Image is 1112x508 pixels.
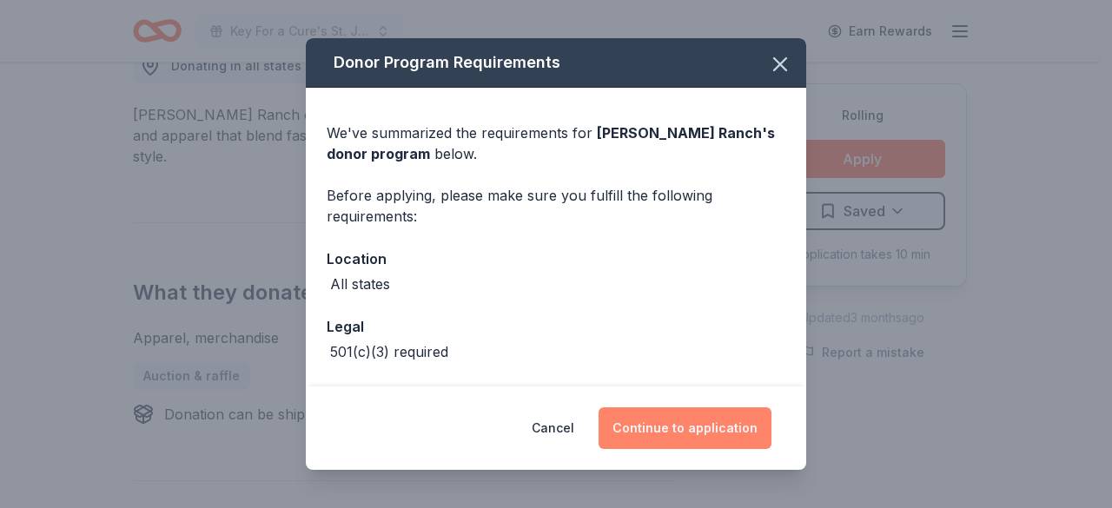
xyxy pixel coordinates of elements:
[330,341,448,362] div: 501(c)(3) required
[532,407,574,449] button: Cancel
[327,185,785,227] div: Before applying, please make sure you fulfill the following requirements:
[327,247,785,270] div: Location
[327,383,785,406] div: Deadline
[599,407,771,449] button: Continue to application
[330,274,390,294] div: All states
[327,315,785,338] div: Legal
[327,122,785,164] div: We've summarized the requirements for below.
[306,38,806,88] div: Donor Program Requirements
